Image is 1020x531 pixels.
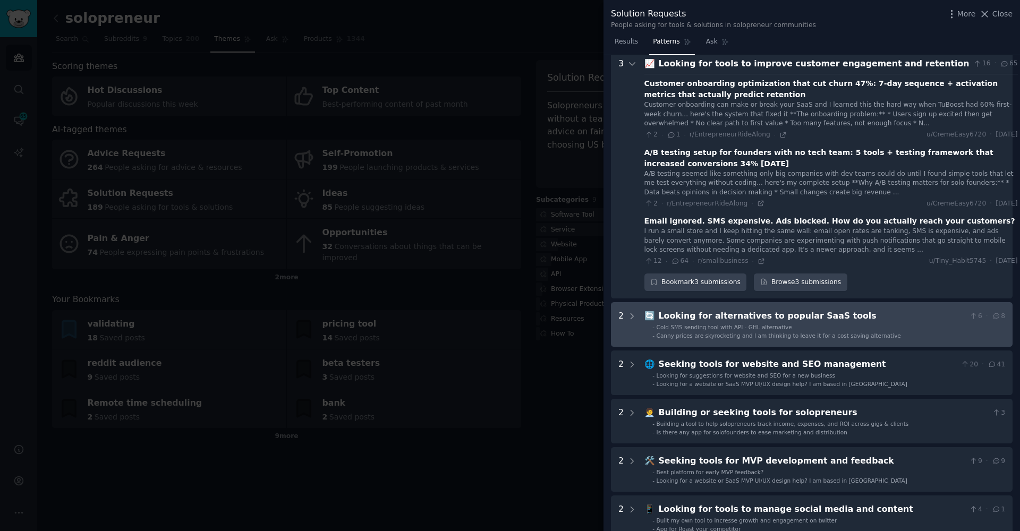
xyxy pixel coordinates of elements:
span: · [990,256,992,266]
span: · [982,360,984,370]
span: Looking for a website or SaaS MVP UI/UX design help? I am based in [GEOGRAPHIC_DATA] [657,381,907,387]
div: Seeking tools for website and SEO management [659,358,957,371]
span: · [661,200,663,207]
span: 2 [644,130,658,140]
span: Results [615,37,638,47]
span: r/smallbusiness [698,257,748,264]
span: · [692,258,694,265]
span: 12 [644,256,662,266]
div: 2 [618,455,624,484]
a: Browse3 submissions [754,273,847,292]
span: 9 [969,457,982,466]
div: Customer onboarding optimization that cut churn 47%: 7-day sequence + activation metrics that act... [644,78,1018,100]
div: Looking for alternatives to popular SaaS tools [659,310,965,323]
div: 2 [618,358,624,388]
span: 3 [992,408,1005,418]
span: 4 [969,505,982,515]
span: 16 [973,59,990,68]
div: - [652,372,654,379]
span: 📱 [644,504,655,514]
div: - [652,468,654,476]
button: Bookmark3 submissions [644,273,747,292]
div: - [652,323,654,331]
span: Is there any app for solofounders to ease marketing and distribution [657,429,847,435]
div: 3 [618,57,624,292]
span: Looking for suggestions for website and SEO for a new business [657,372,835,379]
span: 🛠️ [644,456,655,466]
span: Canny prices are skyrocketing and I am thinking to leave it for a cost saving alternative [657,332,901,339]
a: Results [611,33,642,55]
span: 2 [644,199,658,209]
div: A/B testing setup for founders with no tech team: 5 tools + testing framework that increased conv... [644,147,1018,169]
span: 20 [960,360,978,370]
div: Bookmark 3 submissions [644,273,747,292]
div: 2 [618,310,624,339]
span: 41 [988,360,1005,370]
span: · [661,131,663,139]
span: 🧑‍💼 [644,407,655,417]
span: · [774,131,776,139]
div: Looking for tools to improve customer engagement and retention [659,57,970,71]
span: · [986,505,988,515]
div: Solution Requests [611,7,816,21]
span: 64 [671,256,688,266]
div: Seeking tools for MVP development and feedback [659,455,965,468]
span: · [994,59,997,68]
span: 1 [992,505,1005,515]
button: Close [979,8,1013,20]
span: 65 [1000,59,1017,68]
a: Ask [702,33,733,55]
span: Looking for a website or SaaS MVP UI/UX design help? I am based in [GEOGRAPHIC_DATA] [657,477,907,484]
span: · [990,199,992,209]
span: [DATE] [996,256,1017,266]
div: - [652,429,654,436]
span: u/CremeEasy6720 [926,130,986,140]
div: - [652,517,654,524]
div: Email ignored. SMS expensive. Ads blocked. How do you actually reach your customers? [644,216,1015,227]
span: Built my own tool to incresse growth and engagement on twitter [657,517,837,524]
span: · [751,200,753,207]
span: · [684,131,685,139]
button: More [946,8,976,20]
span: Building a tool to help solopreneurs track income, expenses, and ROI across gigs & clients [657,421,909,427]
span: 9 [992,457,1005,466]
a: Patterns [649,33,694,55]
span: Close [992,8,1013,20]
span: 8 [992,312,1005,321]
span: [DATE] [996,130,1017,140]
span: u/CremeEasy6720 [926,199,986,209]
div: Customer onboarding can make or break your SaaS and I learned this the hard way when TuBoost had ... [644,100,1018,129]
span: u/Tiny_Habit5745 [929,256,986,266]
span: r/EntrepreneurRideAlong [667,200,747,207]
span: Patterns [653,37,679,47]
div: I run a small store and I keep hitting the same wall: email open rates are tanking, SMS is expens... [644,227,1018,255]
div: - [652,477,654,484]
span: 📈 [644,58,655,68]
span: More [957,8,976,20]
div: 2 [618,406,624,436]
div: People asking for tools & solutions in solopreneur communities [611,21,816,30]
span: · [666,258,667,265]
div: Building or seeking tools for solopreneurs [659,406,988,419]
span: 🌐 [644,359,655,369]
span: 6 [969,312,982,321]
div: A/B testing seemed like something only big companies with dev teams could do until I found simple... [644,169,1018,198]
div: - [652,332,654,339]
span: Ask [706,37,718,47]
span: [DATE] [996,199,1017,209]
span: · [752,258,754,265]
span: Best platform for early MVP feedback? [657,469,764,475]
span: Cold SMS sending tool with API - GHL alternative [657,324,792,330]
span: · [990,130,992,140]
span: 1 [667,130,680,140]
span: 🔄 [644,311,655,321]
span: r/EntrepreneurRideAlong [690,131,770,138]
span: · [986,457,988,466]
div: - [652,380,654,388]
div: - [652,420,654,427]
span: · [986,312,988,321]
div: Looking for tools to manage social media and content [659,503,965,516]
